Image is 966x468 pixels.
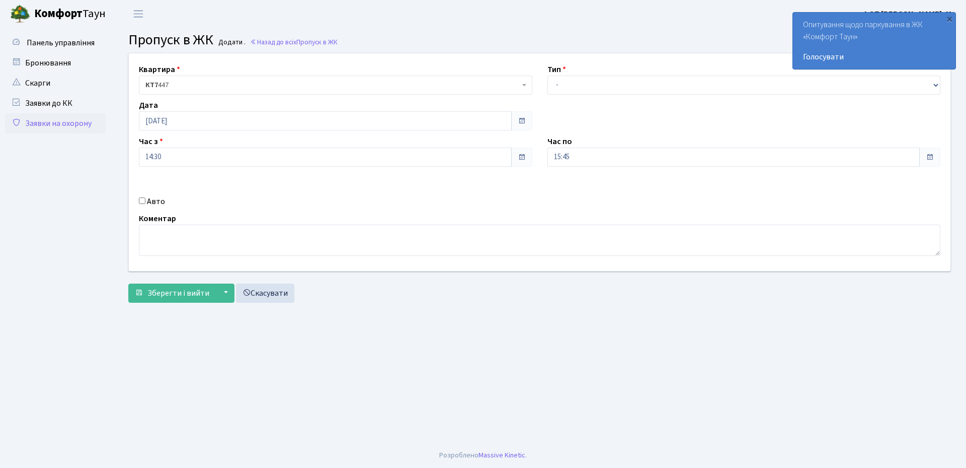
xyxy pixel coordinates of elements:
a: Заявки на охорону [5,113,106,133]
a: ФОП [PERSON_NAME]. Н. [862,8,954,20]
a: Скарги [5,73,106,93]
b: Комфорт [34,6,83,22]
div: × [944,14,954,24]
div: Розроблено . [439,450,527,461]
button: Переключити навігацію [126,6,151,22]
a: Заявки до КК [5,93,106,113]
span: Пропуск в ЖК [128,30,213,50]
button: Зберегти і вийти [128,284,216,303]
label: Тип [547,63,566,76]
span: <b>КТ7</b>&nbsp;&nbsp;&nbsp;447 [145,80,520,90]
label: Авто [147,195,165,208]
label: Коментар [139,213,176,225]
label: Час з [139,136,163,148]
img: logo.png [10,4,30,24]
span: Панель управління [27,37,95,48]
label: Дата [139,99,158,111]
span: Зберегти і вийти [147,288,209,299]
a: Панель управління [5,33,106,53]
a: Голосувати [803,51,945,63]
b: КТ7 [145,80,158,90]
b: ФОП [PERSON_NAME]. Н. [862,9,954,20]
span: Пропуск в ЖК [296,37,338,47]
a: Скасувати [236,284,294,303]
a: Назад до всіхПропуск в ЖК [250,37,338,47]
a: Massive Kinetic [478,450,525,460]
span: <b>КТ7</b>&nbsp;&nbsp;&nbsp;447 [139,76,532,95]
div: Опитування щодо паркування в ЖК «Комфорт Таун» [793,13,955,69]
span: Таун [34,6,106,23]
small: Додати . [216,38,246,47]
label: Час по [547,136,572,148]
label: Квартира [139,63,180,76]
a: Бронювання [5,53,106,73]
